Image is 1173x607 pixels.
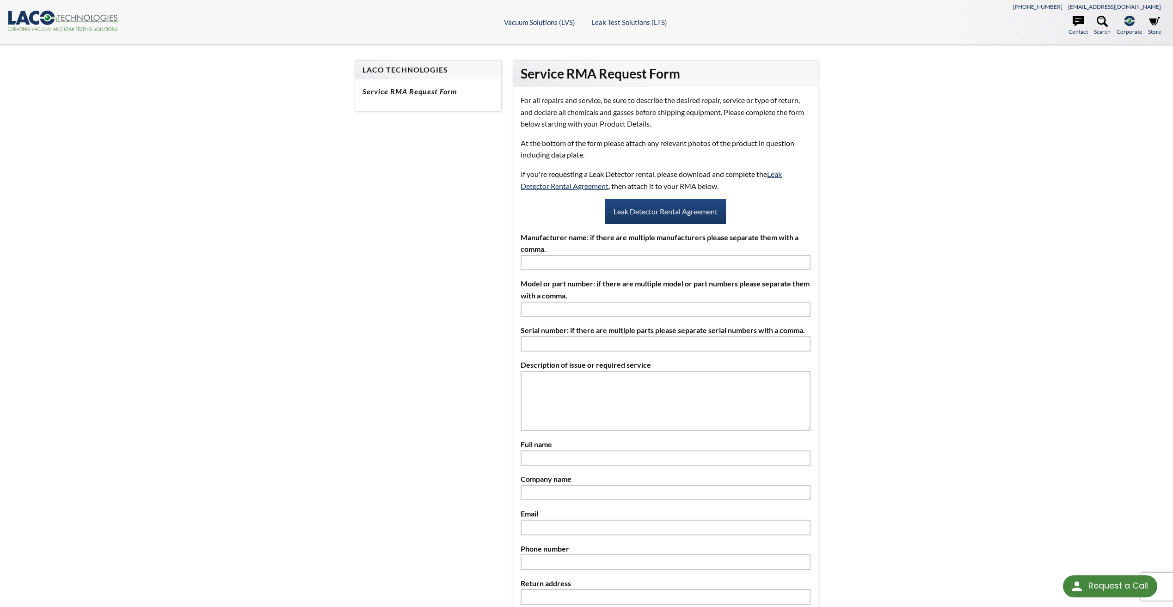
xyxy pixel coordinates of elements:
p: At the bottom of the form please attach any relevant photos of the product in question including ... [521,137,810,161]
img: round button [1069,579,1084,594]
label: Description of issue or required service [521,359,810,371]
a: Contact [1069,16,1088,36]
label: Model or part number: if there are multiple model or part numbers please separate them with a comma. [521,278,810,301]
a: Leak Detector Rental Agreement [521,170,782,190]
div: Request a Call [1088,575,1148,596]
a: Leak Test Solutions (LTS) [591,18,667,26]
a: Search [1094,16,1111,36]
p: For all repairs and service, be sure to describe the desired repair, service or type of return, a... [521,94,810,130]
label: Email [521,508,810,520]
a: Vacuum Solutions (LVS) [504,18,575,26]
a: [PHONE_NUMBER] [1013,3,1062,10]
h4: LACO Technologies [362,65,494,75]
p: If you're requesting a Leak Detector rental, please download and complete the , then attach it to... [521,168,810,192]
span: Corporate [1117,27,1142,36]
h2: Service RMA Request Form [521,65,810,82]
div: Request a Call [1063,575,1157,597]
label: Phone number [521,543,810,555]
a: [EMAIL_ADDRESS][DOMAIN_NAME] [1068,3,1161,10]
label: Serial number: if there are multiple parts please separate serial numbers with a comma. [521,324,810,336]
label: Return address [521,577,810,589]
a: Store [1148,16,1161,36]
label: Full name [521,438,810,450]
label: Company name [521,473,810,485]
h5: Service RMA Request Form [362,87,494,97]
a: Leak Detector Rental Agreement [605,199,726,224]
label: Manufacturer name: if there are multiple manufacturers please separate them with a comma. [521,231,810,255]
